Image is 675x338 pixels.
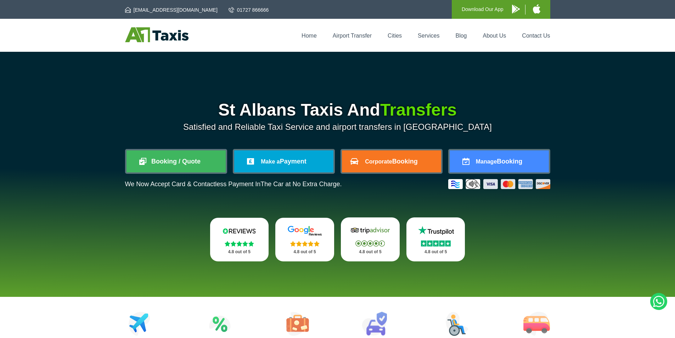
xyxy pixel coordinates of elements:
[418,33,439,39] a: Services
[388,33,402,39] a: Cities
[483,33,506,39] a: About Us
[349,248,392,256] p: 4.8 out of 5
[275,218,334,261] a: Google Stars 4.8 out of 5
[362,312,387,336] img: Car Rental
[290,241,320,246] img: Stars
[342,150,441,172] a: CorporateBooking
[523,312,550,336] img: Minibus
[234,150,333,172] a: Make aPayment
[125,181,342,188] p: We Now Accept Card & Contactless Payment In
[286,312,309,336] img: Tours
[283,248,326,256] p: 4.8 out of 5
[125,122,550,132] p: Satisfied and Reliable Taxi Service and airport transfers in [GEOGRAPHIC_DATA]
[476,159,497,165] span: Manage
[210,218,269,261] a: Reviews.io Stars 4.8 out of 5
[125,101,550,118] h1: St Albans Taxis And
[448,179,550,189] img: Credit And Debit Cards
[365,159,392,165] span: Corporate
[512,5,520,13] img: A1 Taxis Android App
[455,33,467,39] a: Blog
[533,4,540,13] img: A1 Taxis iPhone App
[349,225,392,236] img: Tripadvisor
[283,226,326,236] img: Google
[406,217,465,261] a: Trustpilot Stars 4.8 out of 5
[129,312,150,336] img: Airport Transfers
[225,241,254,246] img: Stars
[218,226,260,236] img: Reviews.io
[522,33,550,39] a: Contact Us
[260,181,342,188] span: The Car at No Extra Charge.
[125,27,189,42] img: A1 Taxis St Albans LTD
[218,248,261,256] p: 4.8 out of 5
[229,6,269,13] a: 01727 866666
[126,150,226,172] a: Booking / Quote
[421,240,451,246] img: Stars
[209,312,231,336] img: Attractions
[341,217,400,261] a: Tripadvisor Stars 4.8 out of 5
[462,5,504,14] p: Download Our App
[380,100,457,119] span: Transfers
[333,33,372,39] a: Airport Transfer
[446,312,468,336] img: Wheelchair
[125,6,218,13] a: [EMAIL_ADDRESS][DOMAIN_NAME]
[450,150,549,172] a: ManageBooking
[414,248,457,256] p: 4.8 out of 5
[355,240,385,246] img: Stars
[261,159,280,165] span: Make a
[415,225,457,236] img: Trustpilot
[302,33,317,39] a: Home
